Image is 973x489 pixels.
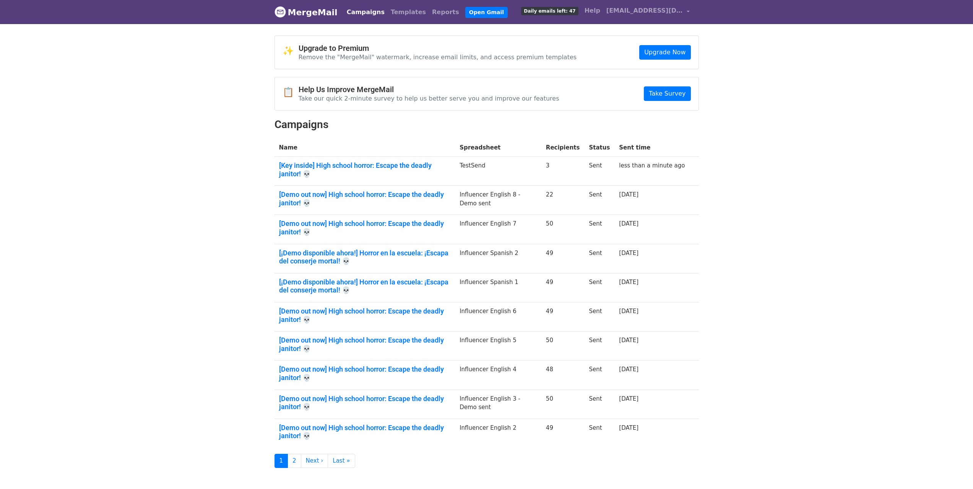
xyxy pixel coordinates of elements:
[614,139,689,157] th: Sent time
[275,6,286,18] img: MergeMail logo
[521,7,578,15] span: Daily emails left: 47
[279,424,451,440] a: [Demo out now] High school horror: Escape the deadly janitor! 💀
[275,139,455,157] th: Name
[279,219,451,236] a: [Demo out now] High school horror: Escape the deadly janitor! 💀
[584,331,614,361] td: Sent
[455,302,541,331] td: Influencer English 6
[619,279,638,286] a: [DATE]
[455,419,541,448] td: Influencer English 2
[541,157,585,186] td: 3
[619,424,638,431] a: [DATE]
[619,191,638,198] a: [DATE]
[455,273,541,302] td: Influencer Spanish 1
[606,6,683,15] span: [EMAIL_ADDRESS][DOMAIN_NAME]
[455,157,541,186] td: TestSend
[518,3,581,18] a: Daily emails left: 47
[429,5,462,20] a: Reports
[465,7,508,18] a: Open Gmail
[541,419,585,448] td: 49
[644,86,690,101] a: Take Survey
[279,365,451,382] a: [Demo out now] High school horror: Escape the deadly janitor! 💀
[275,4,338,20] a: MergeMail
[582,3,603,18] a: Help
[279,249,451,265] a: [¡Demo disponible ahora!] Horror en la escuela: ¡Escapa del conserje mortal! 💀
[619,220,638,227] a: [DATE]
[584,302,614,331] td: Sent
[279,190,451,207] a: [Demo out now] High school horror: Escape the deadly janitor! 💀
[584,215,614,244] td: Sent
[455,390,541,419] td: Influencer English 3 - Demo sent
[455,331,541,361] td: Influencer English 5
[619,308,638,315] a: [DATE]
[283,87,299,98] span: 📋
[299,44,577,53] h4: Upgrade to Premium
[639,45,690,60] a: Upgrade Now
[275,454,288,468] a: 1
[283,45,299,57] span: ✨
[619,250,638,257] a: [DATE]
[344,5,388,20] a: Campaigns
[541,331,585,361] td: 50
[541,215,585,244] td: 50
[584,244,614,273] td: Sent
[299,53,577,61] p: Remove the "MergeMail" watermark, increase email limits, and access premium templates
[275,118,699,131] h2: Campaigns
[455,361,541,390] td: Influencer English 4
[279,278,451,294] a: [¡Demo disponible ahora!] Horror en la escuela: ¡Escapa del conserje mortal! 💀
[279,336,451,353] a: [Demo out now] High school horror: Escape the deadly janitor! 💀
[584,273,614,302] td: Sent
[455,215,541,244] td: Influencer English 7
[584,139,614,157] th: Status
[279,395,451,411] a: [Demo out now] High school horror: Escape the deadly janitor! 💀
[541,186,585,215] td: 22
[279,161,451,178] a: [Key inside] High school horror: Escape the deadly janitor! 💀
[541,390,585,419] td: 50
[619,162,685,169] a: less than a minute ago
[279,307,451,323] a: [Demo out now] High school horror: Escape the deadly janitor! 💀
[584,361,614,390] td: Sent
[584,186,614,215] td: Sent
[584,390,614,419] td: Sent
[328,454,355,468] a: Last »
[619,337,638,344] a: [DATE]
[541,273,585,302] td: 49
[301,454,328,468] a: Next ›
[299,94,559,102] p: Take our quick 2-minute survey to help us better serve you and improve our features
[584,419,614,448] td: Sent
[288,454,301,468] a: 2
[455,244,541,273] td: Influencer Spanish 2
[619,366,638,373] a: [DATE]
[388,5,429,20] a: Templates
[299,85,559,94] h4: Help Us Improve MergeMail
[455,186,541,215] td: Influencer English 8 - Demo sent
[603,3,693,21] a: [EMAIL_ADDRESS][DOMAIN_NAME]
[584,157,614,186] td: Sent
[455,139,541,157] th: Spreadsheet
[541,244,585,273] td: 49
[541,302,585,331] td: 49
[619,395,638,402] a: [DATE]
[541,361,585,390] td: 48
[541,139,585,157] th: Recipients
